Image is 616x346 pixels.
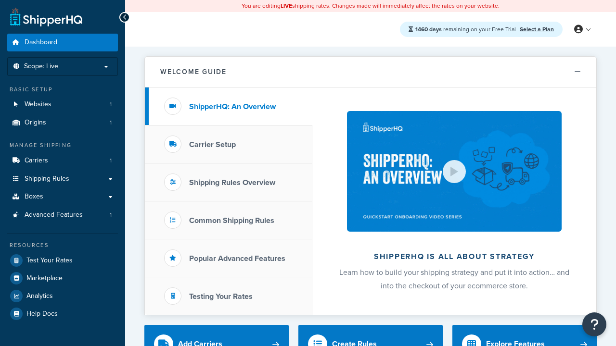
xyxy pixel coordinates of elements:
[189,216,274,225] h3: Common Shipping Rules
[189,178,275,187] h3: Shipping Rules Overview
[7,287,118,305] a: Analytics
[25,211,83,219] span: Advanced Features
[189,102,276,111] h3: ShipperHQ: An Overview
[25,175,69,183] span: Shipping Rules
[7,114,118,132] li: Origins
[7,34,118,51] a: Dashboard
[25,157,48,165] span: Carriers
[26,310,58,318] span: Help Docs
[26,292,53,300] span: Analytics
[7,206,118,224] a: Advanced Features1
[7,152,118,170] li: Carriers
[7,188,118,206] a: Boxes
[24,62,58,71] span: Scope: Live
[7,241,118,249] div: Resources
[7,270,118,287] a: Marketplace
[25,119,46,127] span: Origins
[339,267,569,291] span: Learn how to build your shipping strategy and put it into action… and into the checkout of your e...
[520,25,554,34] a: Select a Plan
[26,274,63,283] span: Marketplace
[110,100,112,109] span: 1
[110,119,112,127] span: 1
[582,312,606,336] button: Open Resource Center
[7,170,118,188] a: Shipping Rules
[25,193,43,201] span: Boxes
[7,152,118,170] a: Carriers1
[110,157,112,165] span: 1
[145,57,596,87] button: Welcome Guide
[7,206,118,224] li: Advanced Features
[26,257,73,265] span: Test Your Rates
[110,211,112,219] span: 1
[7,305,118,322] a: Help Docs
[189,292,253,301] h3: Testing Your Rates
[25,38,57,47] span: Dashboard
[7,86,118,94] div: Basic Setup
[347,111,562,232] img: ShipperHQ is all about strategy
[281,1,292,10] b: LIVE
[7,141,118,149] div: Manage Shipping
[160,68,227,75] h2: Welcome Guide
[7,114,118,132] a: Origins1
[189,254,285,263] h3: Popular Advanced Features
[189,140,236,149] h3: Carrier Setup
[415,25,442,34] strong: 1460 days
[7,252,118,269] a: Test Your Rates
[415,25,517,34] span: remaining on your Free Trial
[7,96,118,113] li: Websites
[338,252,571,261] h2: ShipperHQ is all about strategy
[25,100,51,109] span: Websites
[7,96,118,113] a: Websites1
